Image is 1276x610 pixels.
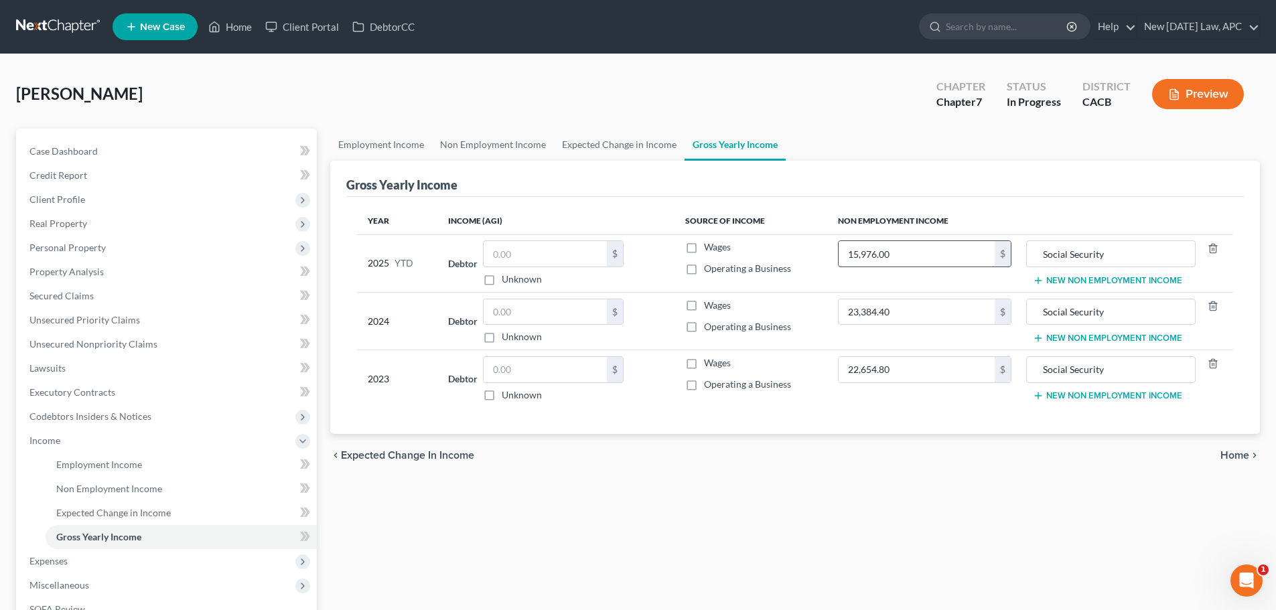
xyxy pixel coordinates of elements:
[29,362,66,374] span: Lawsuits
[1091,15,1136,39] a: Help
[29,555,68,566] span: Expenses
[357,208,437,234] th: Year
[19,380,317,404] a: Executory Contracts
[946,14,1068,39] input: Search by name...
[1007,79,1061,94] div: Status
[1137,15,1259,39] a: New [DATE] Law, APC
[995,357,1011,382] div: $
[19,139,317,163] a: Case Dashboard
[1249,450,1260,461] i: chevron_right
[1033,275,1182,286] button: New Non Employment Income
[448,256,478,271] label: Debtor
[502,273,542,286] label: Unknown
[19,163,317,187] a: Credit Report
[230,433,251,455] button: Send a message…
[330,450,341,461] i: chevron_left
[502,330,542,344] label: Unknown
[607,299,623,325] div: $
[210,5,235,31] button: Home
[46,525,317,549] a: Gross Yearly Income
[16,84,143,103] span: [PERSON_NAME]
[1033,333,1182,344] button: New Non Employment Income
[64,439,74,449] button: Upload attachment
[29,145,98,157] span: Case Dashboard
[36,90,159,115] span: How to set up and use our Mailing Integration
[29,386,115,398] span: Executory Contracts
[704,321,791,332] span: Operating a Business
[29,410,151,422] span: Codebtors Insiders & Notices
[437,208,674,234] th: Income (AGI)
[675,208,827,234] th: Source of Income
[839,299,995,325] input: 0.00
[502,388,542,402] label: Unknown
[1220,450,1260,461] button: Home chevron_right
[29,579,89,591] span: Miscellaneous
[65,7,113,17] h1: Operator
[85,439,96,449] button: Start recording
[432,129,554,161] a: Non Employment Income
[330,129,432,161] a: Employment Income
[21,439,31,449] button: Emoji picker
[1007,94,1061,110] div: In Progress
[1082,94,1131,110] div: CACB
[1258,564,1269,575] span: 1
[29,435,60,446] span: Income
[19,356,317,380] a: Lawsuits
[46,501,317,525] a: Expected Change in Income
[1152,79,1244,109] button: Preview
[46,477,317,501] a: Non Employment Income
[1230,564,1263,597] iframe: Intercom live chat
[995,241,1011,266] div: $
[29,266,104,277] span: Property Analysis
[140,22,185,32] span: New Case
[839,241,995,266] input: 0.00
[19,284,317,308] a: Secured Claims
[395,256,413,270] span: YTD
[936,94,985,110] div: Chapter
[1220,450,1249,461] span: Home
[21,125,209,177] div: You will have the option to print double-sided. However, as for your other question regarding the...
[56,483,162,494] span: Non Employment Income
[704,241,731,252] span: Wages
[29,242,106,253] span: Personal Property
[685,129,786,161] a: Gross Yearly Income
[607,241,623,266] div: $
[330,450,474,461] button: chevron_left Expected Change in Income
[42,439,53,449] button: Gif picker
[1033,390,1182,401] button: New Non Employment Income
[9,5,34,31] button: go back
[976,95,982,108] span: 7
[704,262,791,274] span: Operating a Business
[554,129,685,161] a: Expected Change in Income
[341,450,474,461] span: Expected Change in Income
[368,240,427,286] div: 2025
[38,7,60,29] img: Profile image for Operator
[368,299,427,344] div: 2024
[827,208,1233,234] th: Non Employment Income
[29,338,157,350] span: Unsecured Nonpriority Claims
[22,50,208,128] div: NextChapter Mailing IntegrationHow to set up and use our Mailing Integration
[259,15,346,39] a: Client Portal
[29,169,87,181] span: Credit Report
[56,507,171,518] span: Expected Change in Income
[839,357,995,382] input: 0.00
[202,15,259,39] a: Home
[235,5,259,29] div: Close
[346,177,457,193] div: Gross Yearly Income
[1034,299,1188,325] input: Source of Income
[346,15,421,39] a: DebtorCC
[131,196,257,226] div: Wonderful, thank you!
[29,290,94,301] span: Secured Claims
[56,531,141,542] span: Gross Yearly Income
[11,236,257,254] div: [DATE]
[56,459,142,470] span: Employment Income
[11,254,220,448] div: Hi [PERSON_NAME], here is the response I got regarding costs and page limit per sheet:The cost is...
[29,314,140,325] span: Unsecured Priority Claims
[484,241,607,266] input: 0.00
[11,410,257,433] textarea: Message…
[19,332,317,356] a: Unsecured Nonpriority Claims
[448,372,478,386] label: Debtor
[142,204,246,218] div: Wonderful, thank you!
[607,357,623,382] div: $
[368,356,427,402] div: 2023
